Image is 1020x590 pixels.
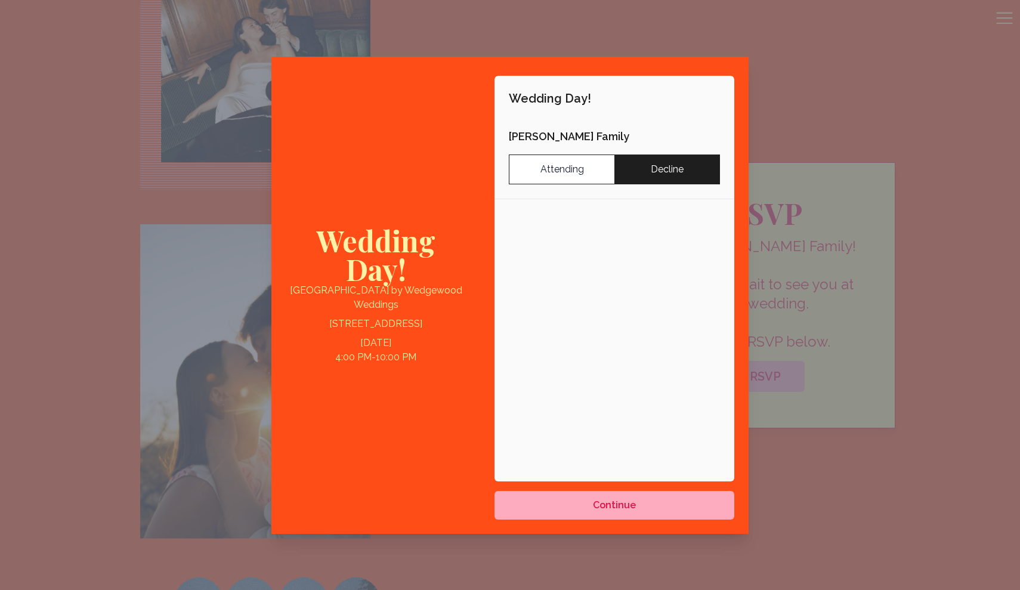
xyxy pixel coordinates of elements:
[286,226,466,283] h1: Wedding Day!
[509,128,720,145] div: [PERSON_NAME] Family
[286,317,466,331] p: [STREET_ADDRESS]
[494,76,734,114] div: Wedding Day!
[494,491,734,520] button: Continue
[593,498,636,512] span: Continue
[286,336,466,350] div: [DATE]
[286,283,466,312] p: [GEOGRAPHIC_DATA] by Wedgewood Weddings
[509,155,614,184] label: Attending
[614,155,720,184] label: Decline
[286,350,466,364] div: 4:00 PM - 10:00 PM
